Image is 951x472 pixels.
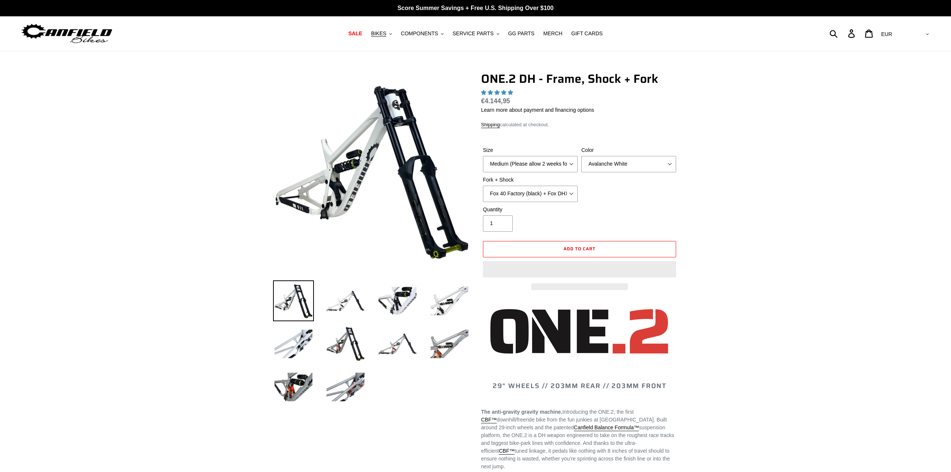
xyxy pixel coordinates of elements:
[371,30,386,37] span: BIKES
[508,30,535,37] span: GG PARTS
[452,30,493,37] span: SERVICE PARTS
[483,176,578,184] label: Fork + Shock
[429,280,470,321] img: Load image into Gallery viewer, ONE.2 DH - Frame, Shock + Fork
[481,417,497,423] a: CBF™
[543,30,562,37] span: MERCH
[449,29,503,39] button: SERVICE PARTS
[481,97,510,105] span: €4.144,95
[325,367,366,407] img: Load image into Gallery viewer, ONE.2 DH - Frame, Shock + Fork
[568,29,607,39] a: GIFT CARDS
[571,30,603,37] span: GIFT CARDS
[574,424,639,431] a: Canfield Balance Formula™
[429,323,470,364] img: Load image into Gallery viewer, ONE.2 DH - Frame, Shock + Fork
[481,121,678,128] div: calculated at checkout.
[377,323,418,364] img: Load image into Gallery viewer, ONE.2 DH - Frame, Shock + Fork
[540,29,566,39] a: MERCH
[481,122,500,128] a: Shipping
[564,245,595,252] span: Add to cart
[481,107,594,113] a: Learn more about payment and financing options
[483,146,578,154] label: Size
[348,30,362,37] span: SALE
[377,280,418,321] img: Load image into Gallery viewer, ONE.2 DH - Frame, Shock + Fork
[325,280,366,321] img: Load image into Gallery viewer, ONE.2 DH - Frame, Shock + Fork
[401,30,438,37] span: COMPONENTS
[483,241,676,257] button: Add to cart
[273,323,314,364] img: Load image into Gallery viewer, ONE.2 DH - Frame, Shock + Fork
[481,72,678,86] h1: ONE.2 DH - Frame, Shock + Fork
[493,381,666,391] span: 29" WHEELS // 203MM REAR // 203MM FRONT
[367,29,396,39] button: BIKES
[275,73,468,267] img: ONE.2 DH - Frame, Shock + Fork
[483,206,578,214] label: Quantity
[481,409,562,415] strong: The anti-gravity gravity machine.
[504,29,538,39] a: GG PARTS
[481,409,674,469] span: Introducing the ONE.2, the first downhill/freeride bike from the fun junkies at [GEOGRAPHIC_DATA]...
[499,448,515,455] a: CBF™
[481,89,515,95] span: 5.00 stars
[20,22,113,45] img: Canfield Bikes
[273,367,314,407] img: Load image into Gallery viewer, ONE.2 DH - Frame, Shock + Fork
[834,25,853,42] input: Search
[345,29,366,39] a: SALE
[581,146,676,154] label: Color
[325,323,366,364] img: Load image into Gallery viewer, ONE.2 DH - Frame, Shock + Fork
[273,280,314,321] img: Load image into Gallery viewer, ONE.2 DH - Frame, Shock + Fork
[397,29,447,39] button: COMPONENTS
